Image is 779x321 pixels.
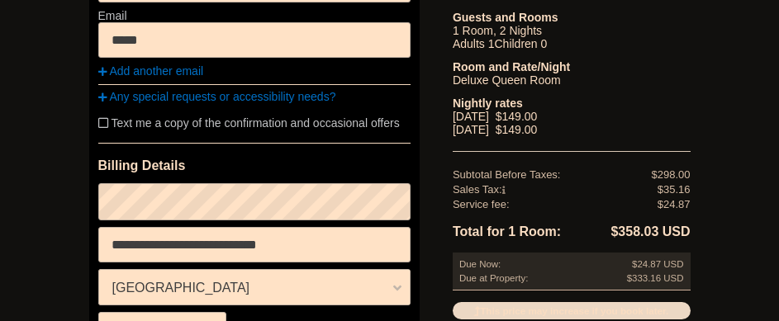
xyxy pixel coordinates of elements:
li: Total for 1 Room: [453,221,572,243]
span: [GEOGRAPHIC_DATA] [99,274,410,302]
li: 1 Room, 2 Nights [453,24,691,37]
div: Due at Property: [459,273,627,283]
label: Text me a copy of the confirmation and occasional offers [98,110,411,136]
a: Add another email [98,64,411,78]
div: $35.16 [658,183,691,196]
div: $24.87 USD [632,259,683,269]
span: [DATE] $149.00 [453,110,537,123]
div: Due Now: [459,259,627,269]
li: Adults 1 [453,37,691,50]
div: Sales Tax: [453,183,652,196]
span: Billing Details [98,158,411,173]
div: $24.87 [658,198,691,210]
b: Guests and Rooms [453,11,558,24]
div: Service fee: [453,198,652,210]
div: This price may increase if you book later. [453,302,691,319]
li: Deluxe Queen Room [453,73,691,87]
div: $298.00 [652,168,691,181]
span: Children 0 [495,37,548,50]
div: Subtotal Before Taxes: [453,168,652,181]
span: [DATE] $149.00 [453,123,537,136]
b: Room and Rate/Night [453,60,570,73]
div: $333.16 USD [627,273,684,283]
li: $358.03 USD [572,221,691,243]
b: Nightly rates [453,97,523,110]
label: Email [98,9,127,22]
a: Any special requests or accessibility needs? [98,90,411,103]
